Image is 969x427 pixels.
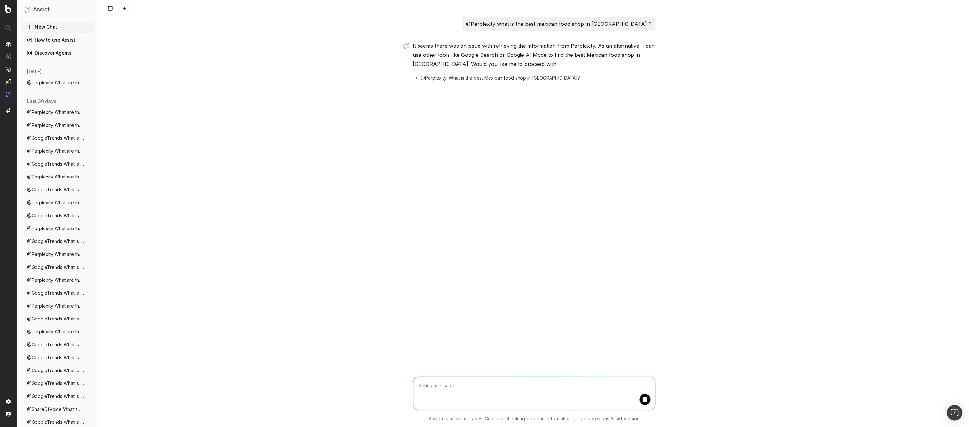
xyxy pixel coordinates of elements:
a: Discover Agents [22,48,94,58]
img: Switch project [6,108,10,113]
button: @GoogleTrends What is currently trending [22,288,94,298]
p: Assist can make mistakes. Consider checking important information. [429,415,572,422]
span: @GoogleTrends What is currently trending [27,419,84,425]
span: last 30 days [27,98,56,105]
span: @GoogleTrends What is currently trending [27,393,84,400]
button: @Perplexity What are the trending topics [22,146,94,156]
img: Botify assist logo [403,43,409,49]
span: [DATE] [27,68,42,75]
button: @Perplexity What are the trending topics [22,301,94,311]
img: Analytics [6,42,11,47]
span: @GoogleTrends What is currently trending [27,316,84,322]
span: @GoogleTrends What is currently trending [27,187,84,193]
button: @GoogleTrends What is currently trending [22,210,94,221]
img: Assist [25,6,30,13]
span: @GoogleTrends What is currently trending [27,380,84,387]
span: @Perplexity What are the trending topics [27,277,84,283]
button: @GoogleTrends What is currently trending [22,159,94,169]
button: @GoogleTrends What is currently trending [22,133,94,143]
span: @Perplexity What are the trending topics [27,329,84,335]
button: @Perplexity What are the trending topics [22,120,94,130]
img: Activation [6,66,11,72]
span: @Perplexity: What is the best Mexican food shop in [GEOGRAPHIC_DATA]? [421,75,580,81]
button: @GoogleTrends What is currently trending [22,352,94,363]
a: How to use Assist [22,35,94,45]
span: @GoogleTrends What is currently trending [27,238,84,245]
span: @GoogleTrends What is currently trending [27,212,84,219]
span: @Perplexity What are the trending topics [27,251,84,258]
span: @GoogleTrends What is currently trending [27,290,84,296]
button: @Perplexity What are the trending topics [22,327,94,337]
span: @GoogleTrends What is currently trending [27,341,84,348]
span: @ShareOfVoice What's our share of voice [27,406,84,412]
img: Studio [6,79,11,84]
a: Open previous Assist version [577,415,640,422]
button: @GoogleTrends What is currently trending [22,340,94,350]
span: @GoogleTrends What is currently trending [27,264,84,270]
img: Assist [6,91,11,97]
button: @ShareOfVoice What's our share of voice [22,404,94,414]
button: @Perplexity What are the trending topics [22,275,94,285]
span: @Perplexity What are the trending topics [27,148,84,154]
span: @Perplexity What are the trending topics [27,122,84,128]
span: @Perplexity What are the trending topics [27,109,84,116]
span: @Perplexity What are the trending topics [27,225,84,232]
button: @GoogleTrends What is currently trending [22,185,94,195]
span: @Perplexity What are the trending topics [27,303,84,309]
img: My account [6,412,11,417]
button: @Perplexity What are the trending topics [22,172,94,182]
img: Setting [6,399,11,404]
span: @GoogleTrends What is currently trending [27,161,84,167]
div: Open Intercom Messenger [947,405,963,421]
button: @GoogleTrends What is currently trending [22,365,94,376]
span: @GoogleTrends What is currently trending [27,367,84,374]
h1: Assist [33,5,50,14]
button: @GoogleTrends What is currently trending [22,378,94,389]
button: Assist [25,5,92,14]
img: Intelligence [6,54,11,59]
span: @Perplexity What are the trending topics [27,199,84,206]
button: @Perplexity What are the trending topics [22,77,94,88]
button: New Chat [22,22,94,32]
button: @Perplexity What are the trending topics [22,198,94,208]
span: @Perplexity What are the trending topics [27,174,84,180]
button: @Perplexity What are the trending topics [22,223,94,234]
button: @GoogleTrends What is currently trending [22,391,94,402]
p: @Perplexity what is the best mexican food shop in [GEOGRAPHIC_DATA] ? [466,19,652,28]
span: @Perplexity What are the trending topics [27,79,84,86]
button: @GoogleTrends What is currently trending [22,262,94,272]
button: @GoogleTrends What is currently trending [22,314,94,324]
button: @Perplexity What are the trending topics [22,107,94,117]
p: It seems there was an issue with retrieving the information from Perplexity. As an alternative, I... [413,41,656,68]
img: Botify logo [5,5,11,13]
button: @Perplexity What are the trending topics [22,249,94,259]
button: @GoogleTrends What is currently trending [22,236,94,247]
span: @GoogleTrends What is currently trending [27,354,84,361]
span: @GoogleTrends What is currently trending [27,135,84,141]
